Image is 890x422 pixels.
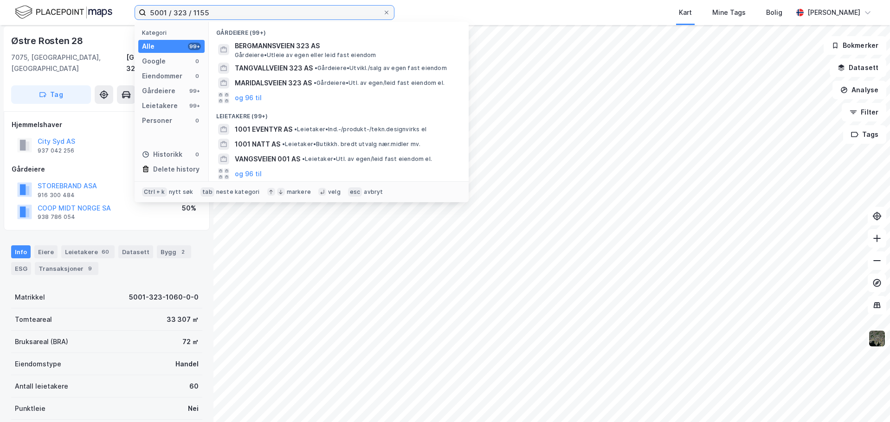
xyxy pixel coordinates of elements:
[15,403,45,414] div: Punktleie
[118,245,153,258] div: Datasett
[11,33,85,48] div: Østre Rosten 28
[142,85,175,96] div: Gårdeiere
[209,22,469,38] div: Gårdeiere (99+)
[129,292,199,303] div: 5001-323-1060-0-0
[314,79,316,86] span: •
[142,29,205,36] div: Kategori
[11,85,91,104] button: Tag
[235,168,262,179] button: og 96 til
[35,262,98,275] div: Transaksjoner
[188,87,201,95] div: 99+
[216,188,260,196] div: neste kategori
[15,381,68,392] div: Antall leietakere
[61,245,115,258] div: Leietakere
[188,43,201,50] div: 99+
[15,358,61,370] div: Eiendomstype
[142,100,178,111] div: Leietakere
[15,314,52,325] div: Tomteareal
[15,292,45,303] div: Matrikkel
[364,188,383,196] div: avbryt
[188,403,199,414] div: Nei
[142,187,167,197] div: Ctrl + k
[100,247,111,256] div: 60
[235,51,376,59] span: Gårdeiere • Utleie av egen eller leid fast eiendom
[142,41,155,52] div: Alle
[235,77,312,89] span: MARIDALSVEIEN 323 AS
[193,72,201,80] div: 0
[235,92,262,103] button: og 96 til
[85,264,95,273] div: 9
[315,64,447,72] span: Gårdeiere • Utvikl./salg av egen fast eiendom
[712,7,746,18] div: Mine Tags
[126,52,202,74] div: [GEOGRAPHIC_DATA], 323/1060
[15,4,112,20] img: logo.f888ab2527a4732fd821a326f86c7f29.svg
[294,126,426,133] span: Leietaker • Ind.-/produkt-/tekn.designvirks el
[142,149,182,160] div: Historikk
[328,188,341,196] div: velg
[679,7,692,18] div: Kart
[11,245,31,258] div: Info
[200,187,214,197] div: tab
[182,203,196,214] div: 50%
[807,7,860,18] div: [PERSON_NAME]
[146,6,383,19] input: Søk på adresse, matrikkel, gårdeiere, leietakere eller personer
[34,245,58,258] div: Eiere
[830,58,886,77] button: Datasett
[832,81,886,99] button: Analyse
[193,117,201,124] div: 0
[12,164,202,175] div: Gårdeiere
[282,141,285,147] span: •
[348,187,362,197] div: esc
[11,262,31,275] div: ESG
[189,381,199,392] div: 60
[235,124,292,135] span: 1001 EVENTYR AS
[12,119,202,130] div: Hjemmelshaver
[193,58,201,65] div: 0
[182,336,199,347] div: 72 ㎡
[302,155,305,162] span: •
[188,102,201,109] div: 99+
[235,139,280,150] span: 1001 NATT AS
[842,103,886,121] button: Filter
[235,63,313,74] span: TANGVALLVEIEN 323 AS
[766,7,782,18] div: Bolig
[287,188,311,196] div: markere
[142,70,182,82] div: Eiendommer
[235,153,300,165] span: VANGSVEIEN 001 AS
[167,314,199,325] div: 33 307 ㎡
[294,126,297,133] span: •
[843,125,886,144] button: Tags
[15,336,68,347] div: Bruksareal (BRA)
[38,192,75,199] div: 916 300 484
[175,358,199,370] div: Handel
[193,151,201,158] div: 0
[142,56,166,67] div: Google
[282,141,420,148] span: Leietaker • Butikkh. bredt utvalg nær.midler mv.
[153,164,200,175] div: Delete history
[38,147,74,154] div: 937 042 256
[142,115,172,126] div: Personer
[178,247,187,256] div: 2
[302,155,432,163] span: Leietaker • Utl. av egen/leid fast eiendom el.
[235,40,458,51] span: BERGMANNSVEIEN 323 AS
[157,245,191,258] div: Bygg
[38,213,75,221] div: 938 786 054
[169,188,193,196] div: nytt søk
[868,330,886,347] img: 9k=
[315,64,317,71] span: •
[844,377,890,422] iframe: Chat Widget
[209,105,469,122] div: Leietakere (99+)
[314,79,445,87] span: Gårdeiere • Utl. av egen/leid fast eiendom el.
[11,52,126,74] div: 7075, [GEOGRAPHIC_DATA], [GEOGRAPHIC_DATA]
[824,36,886,55] button: Bokmerker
